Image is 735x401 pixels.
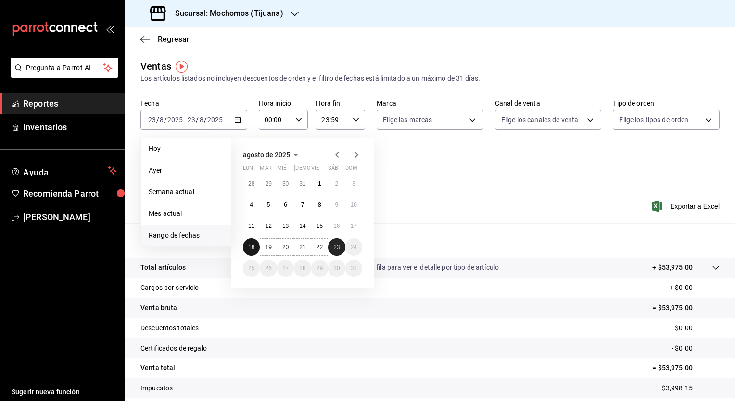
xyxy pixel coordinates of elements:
[243,238,260,256] button: 18 de agosto de 2025
[328,165,338,175] abbr: sábado
[383,115,432,125] span: Elige las marcas
[23,165,104,176] span: Ayuda
[248,265,254,272] abbr: 25 de agosto de 2025
[299,180,305,187] abbr: 31 de julio de 2025
[140,35,190,44] button: Regresar
[187,116,196,124] input: --
[352,180,355,187] abbr: 3 de agosto de 2025
[345,238,362,256] button: 24 de agosto de 2025
[277,217,294,235] button: 13 de agosto de 2025
[243,149,302,161] button: agosto de 2025
[140,283,199,293] p: Cargos por servicio
[328,196,345,213] button: 9 de agosto de 2025
[294,196,311,213] button: 7 de agosto de 2025
[265,223,271,229] abbr: 12 de agosto de 2025
[328,260,345,277] button: 30 de agosto de 2025
[23,187,117,200] span: Recomienda Parrot
[140,323,199,333] p: Descuentos totales
[299,223,305,229] abbr: 14 de agosto de 2025
[613,100,720,107] label: Tipo de orden
[333,223,340,229] abbr: 16 de agosto de 2025
[277,165,286,175] abbr: miércoles
[243,175,260,192] button: 28 de julio de 2025
[243,151,290,159] span: agosto de 2025
[377,100,483,107] label: Marca
[159,116,164,124] input: --
[672,343,720,353] p: - $0.00
[311,196,328,213] button: 8 de agosto de 2025
[156,116,159,124] span: /
[351,201,357,208] abbr: 10 de agosto de 2025
[282,180,289,187] abbr: 30 de julio de 2025
[149,165,223,175] span: Ayer
[299,265,305,272] abbr: 28 de agosto de 2025
[339,263,499,273] p: Da clic en la fila para ver el detalle por tipo de artículo
[23,211,117,224] span: [PERSON_NAME]
[317,265,323,272] abbr: 29 de agosto de 2025
[149,230,223,240] span: Rango de fechas
[282,265,289,272] abbr: 27 de agosto de 2025
[318,201,321,208] abbr: 8 de agosto de 2025
[311,165,319,175] abbr: viernes
[149,144,223,154] span: Hoy
[267,201,270,208] abbr: 5 de agosto de 2025
[277,238,294,256] button: 20 de agosto de 2025
[351,223,357,229] abbr: 17 de agosto de 2025
[652,263,693,273] p: + $53,975.00
[140,363,175,373] p: Venta total
[199,116,204,124] input: --
[243,260,260,277] button: 25 de agosto de 2025
[260,165,271,175] abbr: martes
[670,283,720,293] p: + $0.00
[294,175,311,192] button: 31 de julio de 2025
[345,196,362,213] button: 10 de agosto de 2025
[294,238,311,256] button: 21 de agosto de 2025
[260,217,277,235] button: 12 de agosto de 2025
[317,244,323,251] abbr: 22 de agosto de 2025
[149,209,223,219] span: Mes actual
[328,175,345,192] button: 2 de agosto de 2025
[317,223,323,229] abbr: 15 de agosto de 2025
[672,323,720,333] p: - $0.00
[265,265,271,272] abbr: 26 de agosto de 2025
[207,116,223,124] input: ----
[243,217,260,235] button: 11 de agosto de 2025
[243,165,253,175] abbr: lunes
[176,61,188,73] img: Tooltip marker
[11,58,118,78] button: Pregunta a Parrot AI
[106,25,114,33] button: open_drawer_menu
[164,116,167,124] span: /
[140,343,207,353] p: Certificados de regalo
[12,387,117,397] span: Sugerir nueva función
[318,180,321,187] abbr: 1 de agosto de 2025
[501,115,578,125] span: Elige los canales de venta
[248,180,254,187] abbr: 28 de julio de 2025
[282,244,289,251] abbr: 20 de agosto de 2025
[248,244,254,251] abbr: 18 de agosto de 2025
[299,244,305,251] abbr: 21 de agosto de 2025
[333,244,340,251] abbr: 23 de agosto de 2025
[140,59,171,74] div: Ventas
[277,196,294,213] button: 6 de agosto de 2025
[7,70,118,80] a: Pregunta a Parrot AI
[277,175,294,192] button: 30 de julio de 2025
[140,383,173,393] p: Impuestos
[184,116,186,124] span: -
[26,63,103,73] span: Pregunta a Parrot AI
[260,196,277,213] button: 5 de agosto de 2025
[335,180,338,187] abbr: 2 de agosto de 2025
[351,244,357,251] abbr: 24 de agosto de 2025
[148,116,156,124] input: --
[259,100,308,107] label: Hora inicio
[248,223,254,229] abbr: 11 de agosto de 2025
[328,217,345,235] button: 16 de agosto de 2025
[260,175,277,192] button: 29 de julio de 2025
[158,35,190,44] span: Regresar
[204,116,207,124] span: /
[294,165,351,175] abbr: jueves
[294,217,311,235] button: 14 de agosto de 2025
[345,217,362,235] button: 17 de agosto de 2025
[149,187,223,197] span: Semana actual
[23,97,117,110] span: Reportes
